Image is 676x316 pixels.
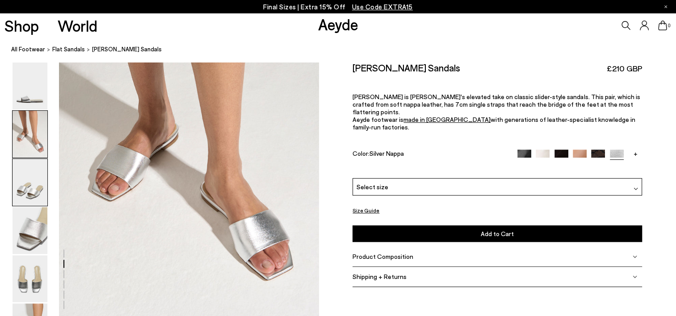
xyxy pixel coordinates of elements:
[353,253,413,260] span: Product Composition
[357,182,388,191] span: Select size
[353,93,642,116] p: [PERSON_NAME] is [PERSON_NAME]'s elevated take on classic slider-style sandals. This pair, which ...
[369,150,404,157] span: Silver Nappa
[633,254,637,258] img: svg%3E
[353,205,379,216] button: Size Guide
[4,18,39,33] a: Shop
[13,111,47,158] img: Anna Leather Sandals - Image 2
[353,62,460,73] h2: [PERSON_NAME] Sandals
[353,150,508,160] div: Color:
[52,45,85,54] a: Flat Sandals
[11,37,676,62] nav: breadcrumb
[481,230,514,237] span: Add to Cart
[318,15,358,33] a: Aeyde
[353,116,642,131] p: Aeyde footwear is with generations of leather-specialist knowledge in family-run factories.
[658,21,667,30] a: 0
[263,1,413,12] p: Final Sizes | Extra 15% Off
[52,46,85,53] span: Flat Sandals
[606,63,642,74] span: £210 GBP
[13,255,47,302] img: Anna Leather Sandals - Image 5
[634,187,638,191] img: svg%3E
[628,150,642,158] a: +
[58,18,97,33] a: World
[352,3,413,11] span: Navigate to /collections/ss25-final-sizes
[11,45,45,54] a: All Footwear
[633,274,637,279] img: svg%3E
[353,225,642,242] button: Add to Cart
[13,159,47,206] img: Anna Leather Sandals - Image 3
[13,207,47,254] img: Anna Leather Sandals - Image 4
[403,116,491,123] a: made in [GEOGRAPHIC_DATA]
[667,23,672,28] span: 0
[353,273,407,280] span: Shipping + Returns
[92,45,162,54] span: [PERSON_NAME] Sandals
[13,62,47,109] img: Anna Leather Sandals - Image 1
